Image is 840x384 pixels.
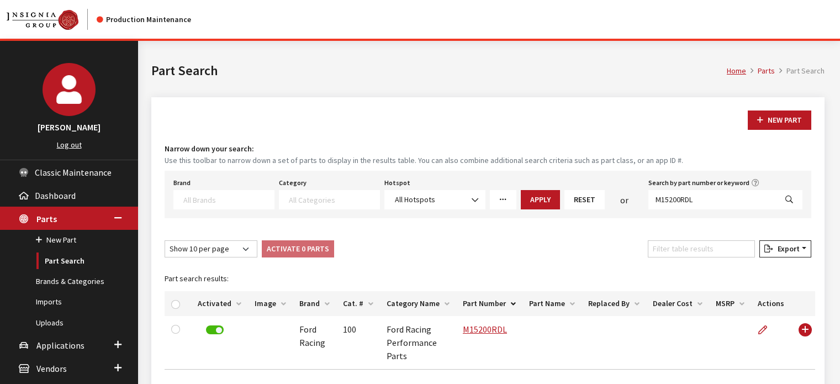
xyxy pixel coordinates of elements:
input: Search [648,190,776,209]
div: Production Maintenance [97,14,191,25]
span: Select a Category [279,190,380,209]
span: Export [773,244,800,254]
th: Replaced By: activate to sort column ascending [582,291,646,316]
span: Select a Brand [173,190,274,209]
span: Vendors [36,363,67,374]
a: Insignia Group logo [7,9,97,30]
label: Hotspot [384,178,410,188]
caption: Part search results: [165,266,815,291]
th: Brand: activate to sort column ascending [293,291,336,316]
h4: Narrow down your search: [165,143,811,155]
div: or [605,193,644,207]
h1: Part Search [151,61,727,81]
th: Part Name: activate to sort column ascending [522,291,582,316]
td: Ford Racing Performance Parts [380,316,456,370]
span: Dashboard [35,190,76,201]
span: All Hotspots [395,194,435,204]
a: M15200RDL [463,324,507,335]
label: Deactivate Part [206,325,224,334]
span: Applications [36,340,84,351]
button: Apply [521,190,560,209]
th: Dealer Cost: activate to sort column ascending [646,291,709,316]
label: Brand [173,178,191,188]
a: Edit Part [758,316,776,344]
th: Part Number: activate to sort column descending [456,291,522,316]
th: Cat. #: activate to sort column ascending [336,291,380,316]
a: Home [727,66,746,76]
td: Ford Racing [293,316,336,370]
span: All Hotspots [392,194,478,206]
textarea: Search [183,194,274,204]
button: New Part [748,111,811,130]
th: Activated: activate to sort column ascending [191,291,248,316]
button: Reset [564,190,605,209]
a: Log out [57,140,82,150]
img: Catalog Maintenance [7,10,78,30]
textarea: Search [289,194,379,204]
button: Export [759,240,811,257]
label: Category [279,178,307,188]
button: Search [776,190,802,209]
th: Actions [751,291,791,316]
th: MSRP: activate to sort column ascending [709,291,751,316]
a: More Filters [490,190,516,209]
th: Image: activate to sort column ascending [248,291,293,316]
td: Use Enter key to show more/less [791,316,815,370]
h3: [PERSON_NAME] [11,120,127,134]
span: Classic Maintenance [35,167,112,178]
img: Kirsten Dart [43,63,96,116]
small: Use this toolbar to narrow down a set of parts to display in the results table. You can also comb... [165,155,811,166]
label: Search by part number or keyword [648,178,749,188]
td: 100 [336,316,380,370]
span: All Hotspots [384,190,485,209]
li: Parts [746,65,775,77]
th: Category Name: activate to sort column ascending [380,291,456,316]
input: Filter table results [648,240,755,257]
li: Part Search [775,65,825,77]
span: Parts [36,213,57,224]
